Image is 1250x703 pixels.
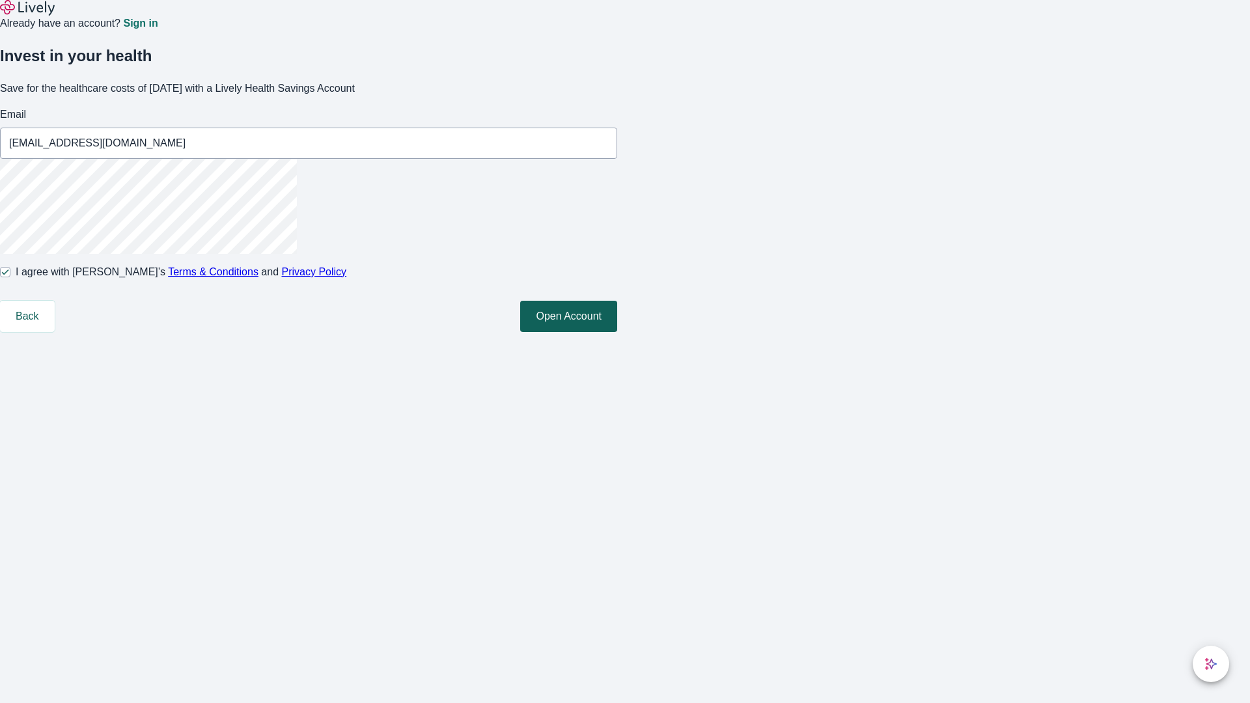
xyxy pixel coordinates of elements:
svg: Lively AI Assistant [1204,657,1217,670]
button: chat [1193,646,1229,682]
a: Sign in [123,18,158,29]
a: Terms & Conditions [168,266,258,277]
span: I agree with [PERSON_NAME]’s and [16,264,346,280]
a: Privacy Policy [282,266,347,277]
button: Open Account [520,301,617,332]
